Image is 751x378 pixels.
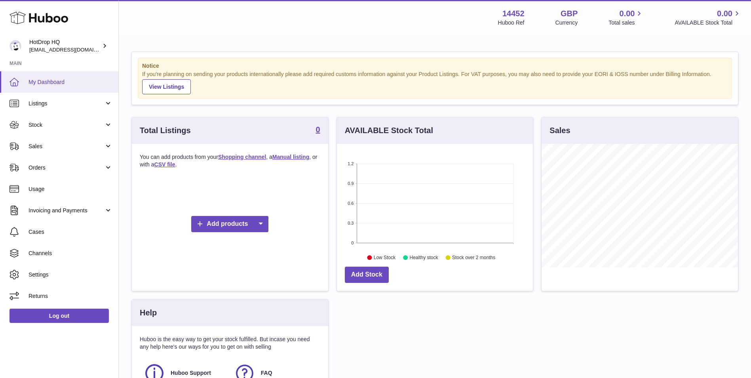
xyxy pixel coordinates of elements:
[374,255,396,260] text: Low Stock
[498,19,525,27] div: Huboo Ref
[140,336,320,351] p: Huboo is the easy way to get your stock fulfilled. But incase you need any help here's our ways f...
[142,79,191,94] a: View Listings
[452,255,495,260] text: Stock over 2 months
[351,241,354,245] text: 0
[29,185,112,193] span: Usage
[675,8,741,27] a: 0.00 AVAILABLE Stock Total
[171,369,211,377] span: Huboo Support
[345,267,389,283] a: Add Stock
[29,207,104,214] span: Invoicing and Payments
[675,19,741,27] span: AVAILABLE Stock Total
[29,46,116,53] span: [EMAIL_ADDRESS][DOMAIN_NAME]
[348,201,354,206] text: 0.6
[29,228,112,236] span: Cases
[620,8,635,19] span: 0.00
[345,125,433,136] h3: AVAILABLE Stock Total
[140,153,320,168] p: You can add products from your , a , or with a .
[261,369,272,377] span: FAQ
[608,8,644,27] a: 0.00 Total sales
[29,38,101,53] div: HotDrop HQ
[555,19,578,27] div: Currency
[29,164,104,172] span: Orders
[272,154,309,160] a: Manual listing
[409,255,438,260] text: Healthy stock
[29,292,112,300] span: Returns
[29,78,112,86] span: My Dashboard
[142,62,728,70] strong: Notice
[142,71,728,94] div: If you're planning on sending your products internationally please add required customs informati...
[348,161,354,166] text: 1.2
[348,221,354,225] text: 0.3
[10,309,109,323] a: Log out
[29,121,104,129] span: Stock
[502,8,525,19] strong: 14452
[549,125,570,136] h3: Sales
[191,216,268,232] a: Add products
[316,126,320,134] strong: 0
[140,125,191,136] h3: Total Listings
[29,250,112,257] span: Channels
[29,271,112,279] span: Settings
[316,126,320,135] a: 0
[348,181,354,186] text: 0.9
[608,19,644,27] span: Total sales
[154,161,175,168] a: CSV file
[140,307,157,318] h3: Help
[29,100,104,107] span: Listings
[10,40,21,52] img: internalAdmin-14452@internal.huboo.com
[717,8,732,19] span: 0.00
[561,8,578,19] strong: GBP
[29,143,104,150] span: Sales
[218,154,266,160] a: Shopping channel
